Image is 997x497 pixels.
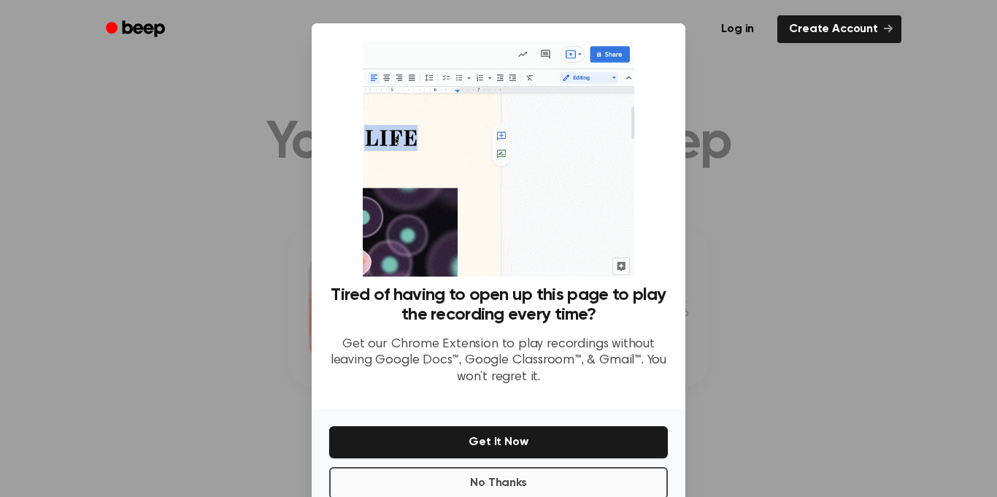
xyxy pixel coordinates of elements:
[363,41,634,277] img: Beep extension in action
[707,12,769,46] a: Log in
[777,15,901,43] a: Create Account
[329,426,668,458] button: Get It Now
[329,285,668,325] h3: Tired of having to open up this page to play the recording every time?
[329,336,668,386] p: Get our Chrome Extension to play recordings without leaving Google Docs™, Google Classroom™, & Gm...
[96,15,178,44] a: Beep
